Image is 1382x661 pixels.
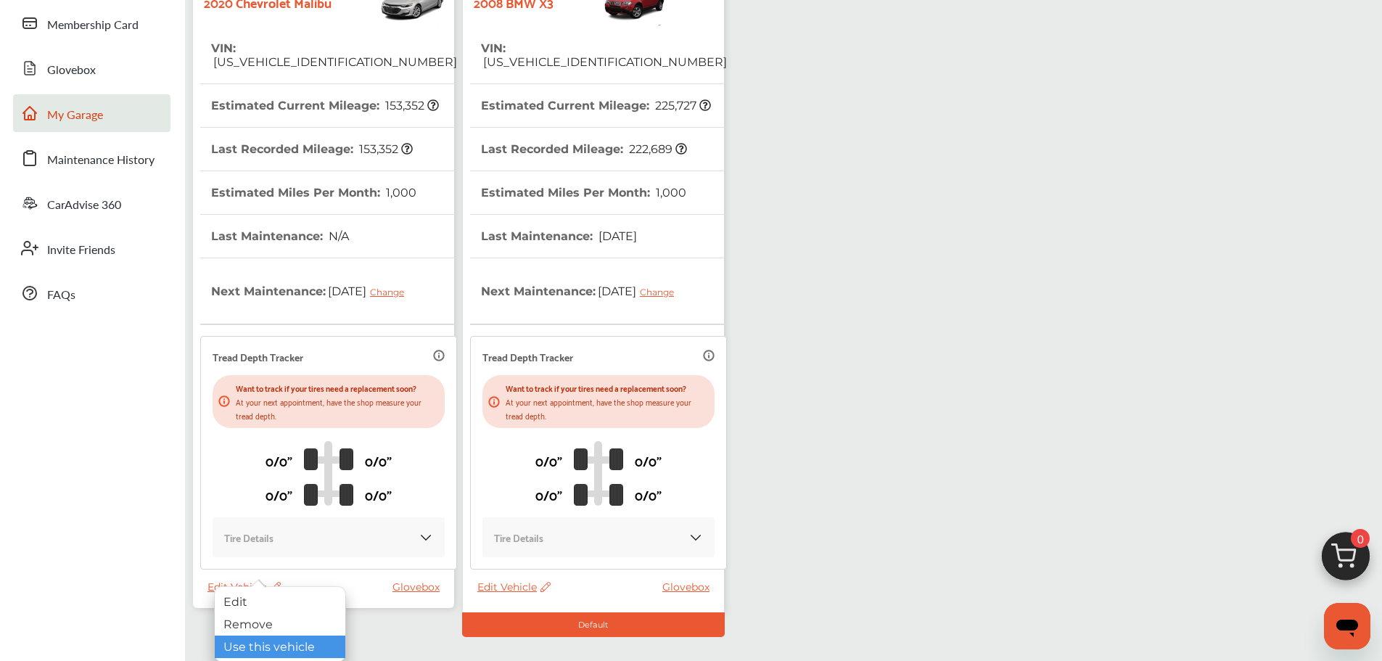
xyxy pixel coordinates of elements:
[47,286,75,305] span: FAQs
[653,99,711,112] span: 225,727
[635,449,662,472] p: 0/0"
[13,49,170,87] a: Glovebox
[535,483,562,506] p: 0/0"
[357,142,413,156] span: 153,352
[627,142,687,156] span: 222,689
[236,381,439,395] p: Want to track if your tires need a replacement soon?
[211,258,415,324] th: Next Maintenance :
[506,381,709,395] p: Want to track if your tires need a replacement soon?
[383,99,439,112] span: 153,352
[47,196,121,215] span: CarAdvise 360
[370,287,411,297] div: Change
[266,449,292,472] p: 0/0"
[211,27,457,83] th: VIN :
[481,84,711,127] th: Estimated Current Mileage :
[215,636,345,658] div: Use this vehicle
[13,139,170,177] a: Maintenance History
[365,449,392,472] p: 0/0"
[1351,529,1370,548] span: 0
[481,55,727,69] span: [US_VEHICLE_IDENTIFICATION_NUMBER]
[207,580,281,594] span: Edit Vehicle
[211,84,439,127] th: Estimated Current Mileage :
[596,273,685,309] span: [DATE]
[47,151,155,170] span: Maintenance History
[13,4,170,42] a: Membership Card
[506,395,709,422] p: At your next appointment, have the shop measure your tread depth.
[236,395,439,422] p: At your next appointment, have the shop measure your tread depth.
[481,258,685,324] th: Next Maintenance :
[47,61,96,80] span: Glovebox
[304,440,353,506] img: tire_track_logo.b900bcbc.svg
[1324,603,1370,649] iframe: Button to launch messaging window
[635,483,662,506] p: 0/0"
[215,613,345,636] div: Remove
[13,184,170,222] a: CarAdvise 360
[47,106,103,125] span: My Garage
[477,580,551,594] span: Edit Vehicle
[13,229,170,267] a: Invite Friends
[47,241,115,260] span: Invite Friends
[266,483,292,506] p: 0/0"
[688,530,703,545] img: KOKaJQAAAABJRU5ErkJggg==
[224,529,273,546] p: Tire Details
[326,229,349,243] span: N/A
[365,483,392,506] p: 0/0"
[419,530,433,545] img: KOKaJQAAAABJRU5ErkJggg==
[211,215,349,258] th: Last Maintenance :
[211,171,416,214] th: Estimated Miles Per Month :
[211,55,457,69] span: [US_VEHICLE_IDENTIFICATION_NUMBER]
[640,287,681,297] div: Change
[1311,525,1381,595] img: cart_icon.3d0951e8.svg
[213,348,303,365] p: Tread Depth Tracker
[47,16,139,35] span: Membership Card
[392,580,447,594] a: Glovebox
[662,580,717,594] a: Glovebox
[574,440,623,506] img: tire_track_logo.b900bcbc.svg
[462,612,725,637] div: Default
[13,94,170,132] a: My Garage
[494,529,543,546] p: Tire Details
[481,128,687,171] th: Last Recorded Mileage :
[481,215,637,258] th: Last Maintenance :
[481,171,686,214] th: Estimated Miles Per Month :
[535,449,562,472] p: 0/0"
[482,348,573,365] p: Tread Depth Tracker
[596,229,637,243] span: [DATE]
[654,186,686,200] span: 1,000
[215,591,345,613] div: Edit
[326,273,415,309] span: [DATE]
[211,128,413,171] th: Last Recorded Mileage :
[481,27,727,83] th: VIN :
[13,274,170,312] a: FAQs
[384,186,416,200] span: 1,000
